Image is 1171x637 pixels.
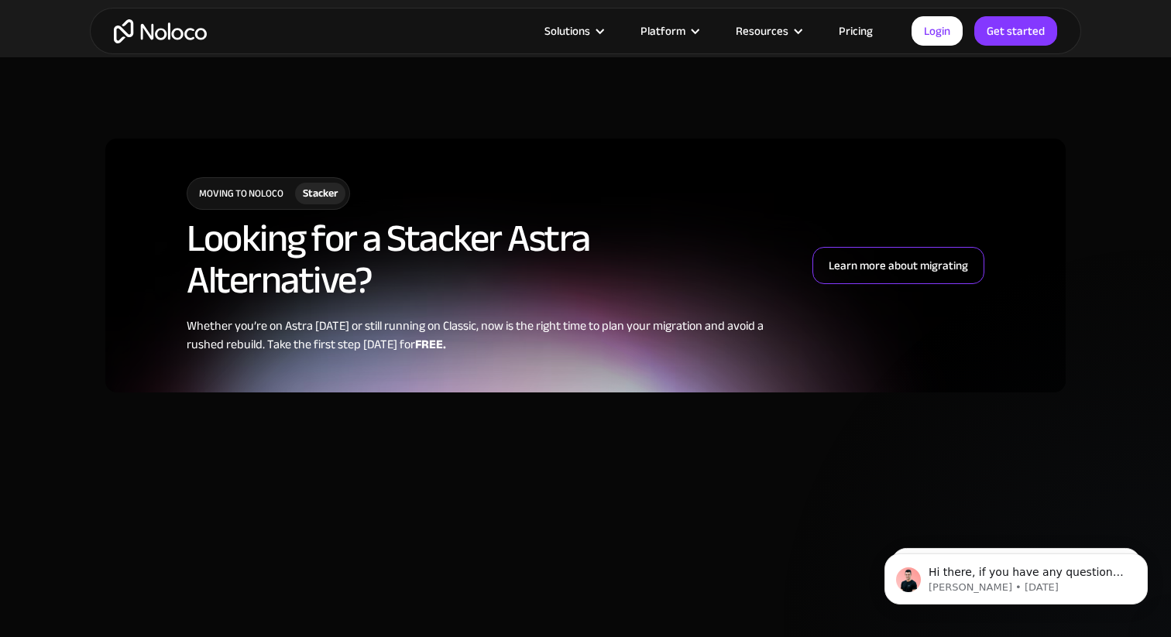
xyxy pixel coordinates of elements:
div: Whether you’re on Astra [DATE] or still running on Classic, now is the right time to plan your mi... [187,317,781,354]
a: Get started [974,16,1057,46]
div: Solutions [544,21,590,41]
a: Pricing [819,21,892,41]
strong: FREE. [415,333,446,356]
div: Platform [640,21,685,41]
iframe: Intercom notifications message [861,521,1171,629]
div: Resources [736,21,788,41]
a: Learn more about migrating [812,247,984,284]
div: Solutions [525,21,621,41]
a: home [114,19,207,43]
h2: Looking for a Stacker Astra Alternative? [187,217,781,301]
div: Stacker [303,185,338,202]
div: Resources [716,21,819,41]
div: Moving to Noloco [187,178,295,209]
div: Learn more about migrating [829,255,968,276]
div: Platform [621,21,716,41]
a: Login [912,16,963,46]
